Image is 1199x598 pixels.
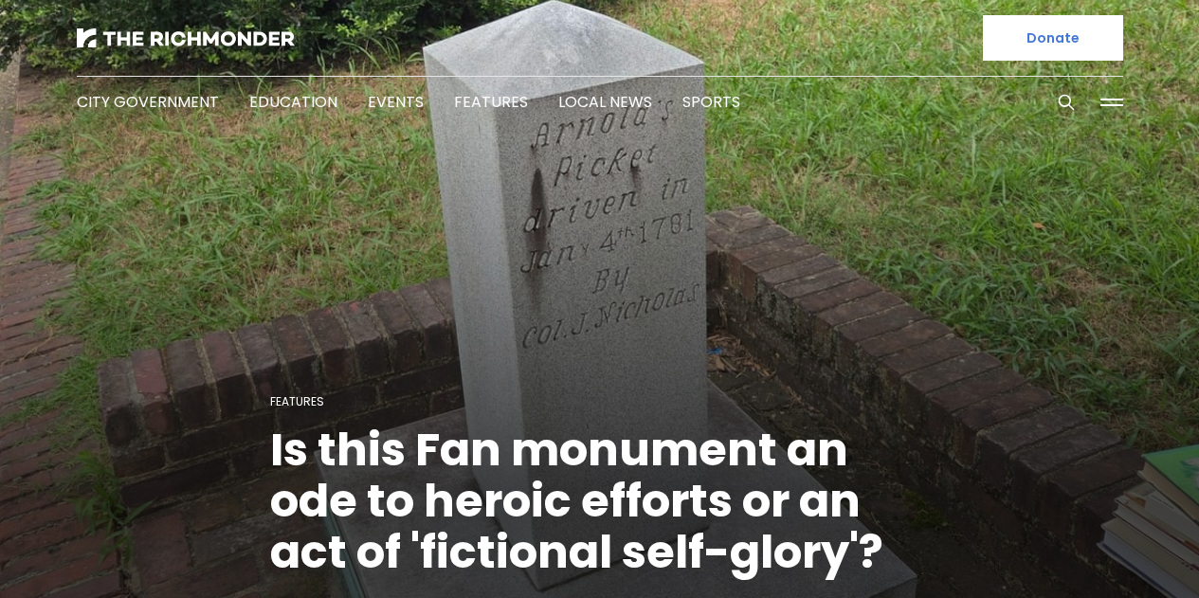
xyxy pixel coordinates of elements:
h1: Is this Fan monument an ode to heroic efforts or an act of 'fictional self-glory'? [270,425,930,578]
a: Donate [983,15,1123,61]
iframe: portal-trigger [1039,505,1199,598]
a: Features [270,393,324,409]
img: The Richmonder [77,28,295,47]
a: Features [454,91,528,113]
a: Education [249,91,337,113]
button: Search this site [1052,88,1081,117]
a: Local News [558,91,652,113]
a: Sports [682,91,740,113]
a: City Government [77,91,219,113]
a: Events [368,91,424,113]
